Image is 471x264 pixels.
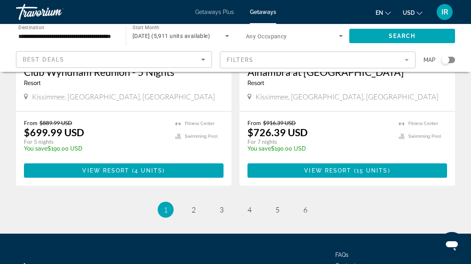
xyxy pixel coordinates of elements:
[303,205,307,214] span: 6
[247,205,251,214] span: 4
[247,119,261,126] span: From
[220,205,224,214] span: 3
[24,80,41,86] span: Resort
[24,163,224,178] button: View Resort(4 units)
[18,24,44,30] span: Destination
[40,119,72,126] span: $889.99 USD
[185,134,218,139] span: Swimming Pool
[247,138,391,145] p: For 7 nights
[24,145,167,152] p: $190.00 USD
[164,205,168,214] span: 1
[424,54,435,66] span: Map
[16,2,96,22] a: Travorium
[135,167,163,174] span: 4 units
[133,25,159,30] span: Start Month
[349,29,455,43] button: Search
[82,167,129,174] span: View Resort
[434,4,455,20] button: User Menu
[16,202,455,218] nav: Pagination
[247,163,447,178] button: View Resort(15 units)
[247,66,447,78] a: Alhambra at [GEOGRAPHIC_DATA]
[389,33,416,39] span: Search
[24,119,38,126] span: From
[24,126,84,138] p: $699.99 USD
[247,80,264,86] span: Resort
[250,9,276,15] a: Getaways
[304,167,351,174] span: View Resort
[247,145,271,152] span: You save
[24,145,47,152] span: You save
[439,232,465,258] iframe: Button to launch messaging window
[24,138,167,145] p: For 5 nights
[32,92,215,101] span: Kissimmee, [GEOGRAPHIC_DATA], [GEOGRAPHIC_DATA]
[403,7,422,18] button: Change currency
[335,252,348,258] a: FAQs
[246,33,287,40] span: Any Occupancy
[23,56,64,63] span: Best Deals
[220,51,416,69] button: Filter
[133,33,210,39] span: [DATE] (5,911 units available)
[195,9,234,15] a: Getaways Plus
[247,145,391,152] p: $190.00 USD
[408,121,438,126] span: Fitness Center
[23,55,205,64] mat-select: Sort by
[263,119,296,126] span: $916.39 USD
[351,167,390,174] span: ( )
[255,92,438,101] span: Kissimmee, [GEOGRAPHIC_DATA], [GEOGRAPHIC_DATA]
[275,205,279,214] span: 5
[403,10,415,16] span: USD
[130,167,165,174] span: ( )
[376,10,383,16] span: en
[356,167,388,174] span: 15 units
[376,7,391,18] button: Change language
[247,126,308,138] p: $726.39 USD
[185,121,215,126] span: Fitness Center
[24,66,224,78] a: Club Wyndham Reunion - 5 Nights
[441,8,448,16] span: IR
[408,134,441,139] span: Swimming Pool
[192,205,196,214] span: 2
